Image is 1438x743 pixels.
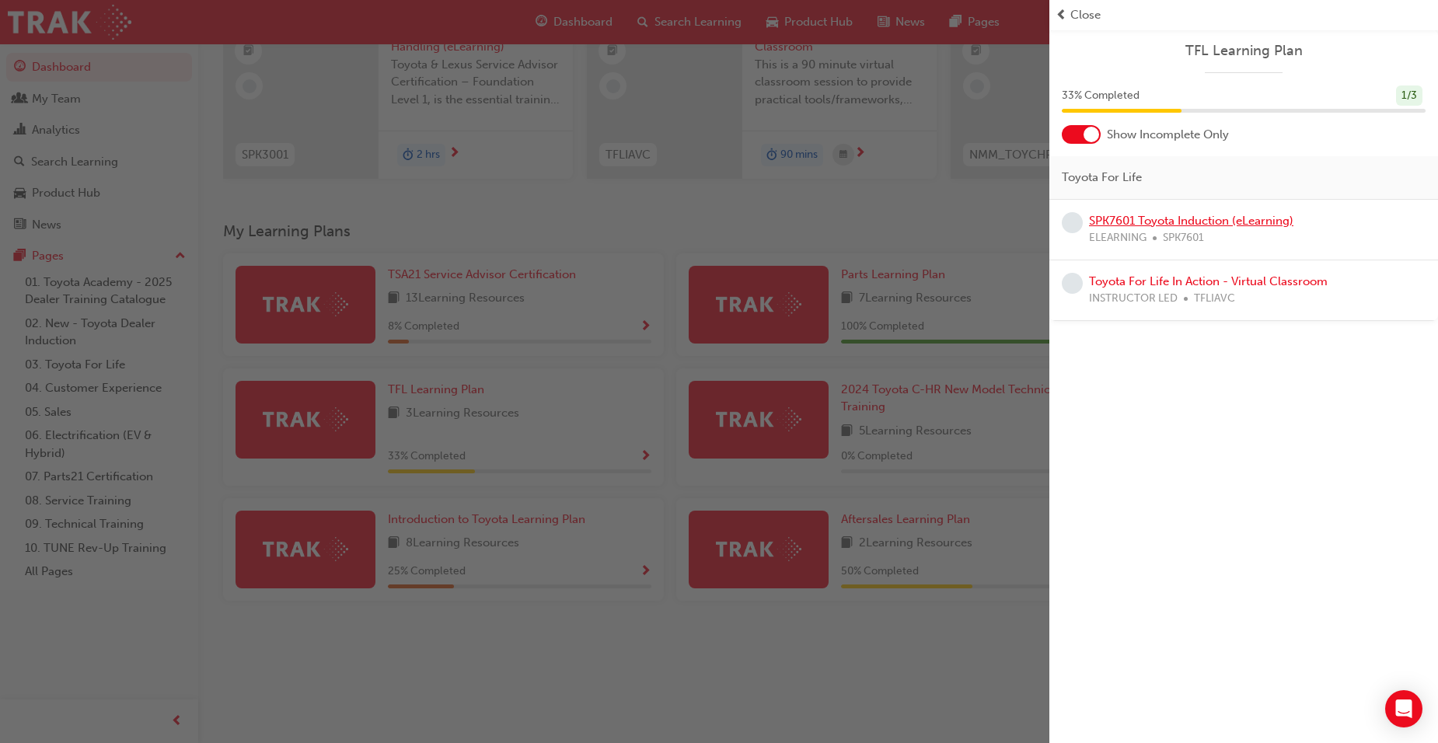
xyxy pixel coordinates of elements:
[1396,85,1422,106] div: 1 / 3
[1062,42,1426,60] a: TFL Learning Plan
[1194,290,1235,308] span: TFLIAVC
[1062,169,1142,187] span: Toyota For Life
[1385,690,1422,727] div: Open Intercom Messenger
[1062,87,1140,105] span: 33 % Completed
[1163,229,1204,247] span: SPK7601
[1107,126,1229,144] span: Show Incomplete Only
[1089,290,1178,308] span: INSTRUCTOR LED
[1089,274,1328,288] a: Toyota For Life In Action - Virtual Classroom
[1062,212,1083,233] span: learningRecordVerb_NONE-icon
[1070,6,1101,24] span: Close
[1089,214,1293,228] a: SPK7601 Toyota Induction (eLearning)
[1056,6,1432,24] button: prev-iconClose
[1056,6,1067,24] span: prev-icon
[1089,229,1147,247] span: ELEARNING
[1062,273,1083,294] span: learningRecordVerb_NONE-icon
